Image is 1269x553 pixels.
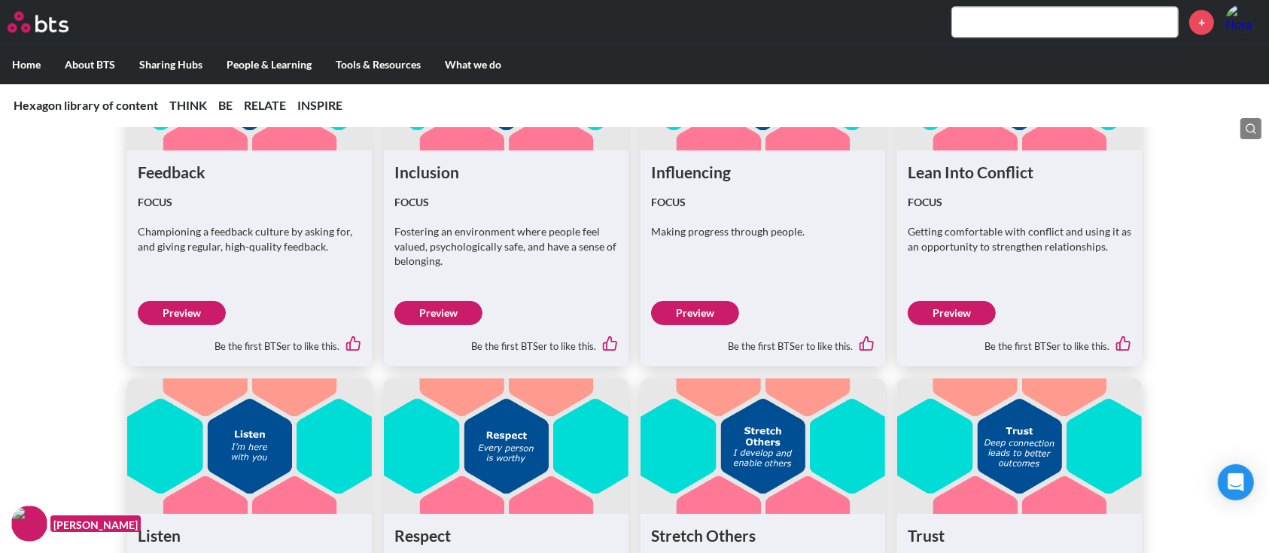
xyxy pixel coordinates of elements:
img: BTS Logo [8,11,68,32]
p: Championing a feedback culture by asking for, and giving regular, high-quality feedback. [138,224,361,254]
div: Open Intercom Messenger [1218,464,1254,500]
h1: Stretch Others [651,524,875,546]
label: People & Learning [215,45,324,84]
p: Getting comfortable with conflict and using it as an opportunity to strengthen relationships. [908,224,1131,254]
h1: Lean Into Conflict [908,161,1131,183]
a: Profile [1225,4,1261,40]
strong: FOCUS [394,196,429,208]
div: Be the first BTSer to like this. [651,325,875,357]
h1: Listen [138,524,361,546]
label: Tools & Resources [324,45,433,84]
a: RELATE [244,98,286,112]
a: Hexagon library of content [14,98,158,112]
h1: Feedback [138,161,361,183]
p: Making progress through people. [651,224,875,239]
a: Preview [138,301,226,325]
a: THINK [169,98,207,112]
label: What we do [433,45,513,84]
a: + [1189,10,1214,35]
h1: Influencing [651,161,875,183]
strong: FOCUS [138,196,172,208]
div: Be the first BTSer to like this. [394,325,618,357]
a: Preview [908,301,996,325]
h1: Trust [908,524,1131,546]
a: Preview [651,301,739,325]
h1: Inclusion [394,161,618,183]
strong: FOCUS [908,196,942,208]
h1: Respect [394,524,618,546]
div: Be the first BTSer to like this. [138,325,361,357]
div: Be the first BTSer to like this. [908,325,1131,357]
img: F [11,506,47,542]
a: Preview [394,301,482,325]
figcaption: [PERSON_NAME] [50,515,141,533]
p: Fostering an environment where people feel valued, psychologically safe, and have a sense of belo... [394,224,618,269]
a: BE [218,98,233,112]
a: INSPIRE [297,98,342,112]
label: Sharing Hubs [127,45,215,84]
img: Nora Baum [1225,4,1261,40]
a: Go home [8,11,96,32]
label: About BTS [53,45,127,84]
strong: FOCUS [651,196,686,208]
